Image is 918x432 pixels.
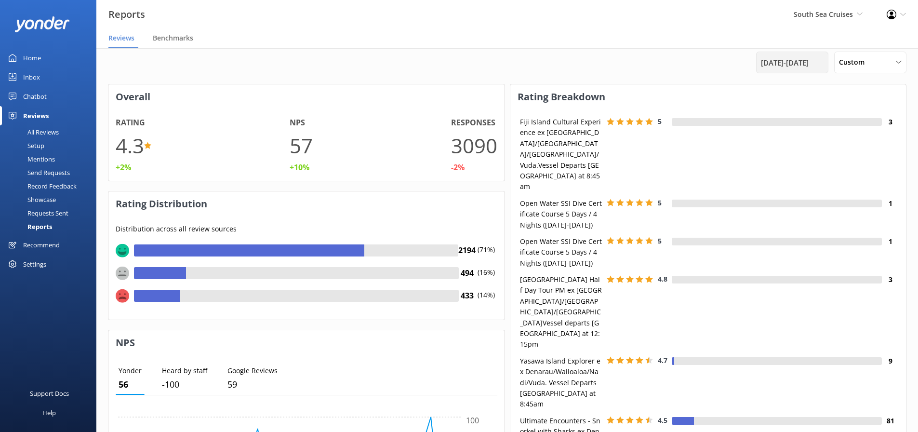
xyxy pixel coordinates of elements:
[6,179,77,193] div: Record Feedback
[476,244,497,267] p: (71%)
[658,198,662,207] span: 5
[108,33,134,43] span: Reviews
[6,125,59,139] div: All Reviews
[518,356,604,410] div: Yasawa Island Explorer ex Denarau/Wailoaloa/Nadi/Vuda. Vessel Departs [GEOGRAPHIC_DATA] at 8:45am
[42,403,56,422] div: Help
[6,139,96,152] a: Setup
[108,7,145,22] h3: Reports
[451,129,497,162] h1: 3090
[119,378,142,391] p: 56
[23,67,40,87] div: Inbox
[6,166,96,179] a: Send Requests
[658,356,667,365] span: 4.7
[6,220,96,233] a: Reports
[6,206,96,220] a: Requests Sent
[882,198,899,209] h4: 1
[451,162,465,174] div: -2%
[6,152,55,166] div: Mentions
[108,330,505,355] h3: NPS
[6,206,68,220] div: Requests Sent
[794,10,853,19] span: South Sea Cruises
[108,191,505,216] h3: Rating Distribution
[451,117,495,129] h4: Responses
[153,33,193,43] span: Benchmarks
[882,117,899,127] h4: 3
[510,84,906,109] h3: Rating Breakdown
[518,274,604,350] div: [GEOGRAPHIC_DATA] Half Day Tour PM ex [GEOGRAPHIC_DATA]/[GEOGRAPHIC_DATA]/[GEOGRAPHIC_DATA]Vessel...
[658,416,667,425] span: 4.5
[466,415,479,426] tspan: 100
[227,378,278,391] p: 59
[6,166,70,179] div: Send Requests
[658,236,662,245] span: 5
[116,162,131,174] div: +2%
[518,236,604,269] div: Open Water SSI Dive Certificate Course 5 Days / 4 Nights ([DATE]-[DATE])
[459,290,476,302] h4: 433
[23,255,46,274] div: Settings
[459,267,476,280] h4: 494
[23,106,49,125] div: Reviews
[458,244,476,257] h4: 2194
[162,378,207,391] p: -100
[658,117,662,126] span: 5
[23,87,47,106] div: Chatbot
[6,193,56,206] div: Showcase
[518,117,604,192] div: Fiji Island Cultural Experience ex [GEOGRAPHIC_DATA]/[GEOGRAPHIC_DATA]/[GEOGRAPHIC_DATA]/Vuda.Ves...
[6,139,44,152] div: Setup
[6,125,96,139] a: All Reviews
[882,416,899,426] h4: 81
[882,356,899,366] h4: 9
[658,274,667,283] span: 4.8
[882,274,899,285] h4: 3
[6,179,96,193] a: Record Feedback
[227,365,278,376] p: Google Reviews
[23,48,41,67] div: Home
[119,365,142,376] p: Yonder
[518,198,604,230] div: Open Water SSI Dive Certificate Course 5 Days / 4 Nights ([DATE]-[DATE])
[761,57,809,68] span: [DATE] - [DATE]
[290,117,305,129] h4: NPS
[116,129,144,162] h1: 4.3
[14,16,70,32] img: yonder-white-logo.png
[116,224,497,234] p: Distribution across all review sources
[30,384,69,403] div: Support Docs
[476,267,497,290] p: (16%)
[6,152,96,166] a: Mentions
[6,193,96,206] a: Showcase
[6,220,52,233] div: Reports
[23,235,60,255] div: Recommend
[116,117,145,129] h4: Rating
[108,84,505,109] h3: Overall
[162,365,207,376] p: Heard by staff
[882,236,899,247] h4: 1
[839,57,870,67] span: Custom
[290,162,309,174] div: +10%
[290,129,313,162] h1: 57
[476,290,497,312] p: (14%)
